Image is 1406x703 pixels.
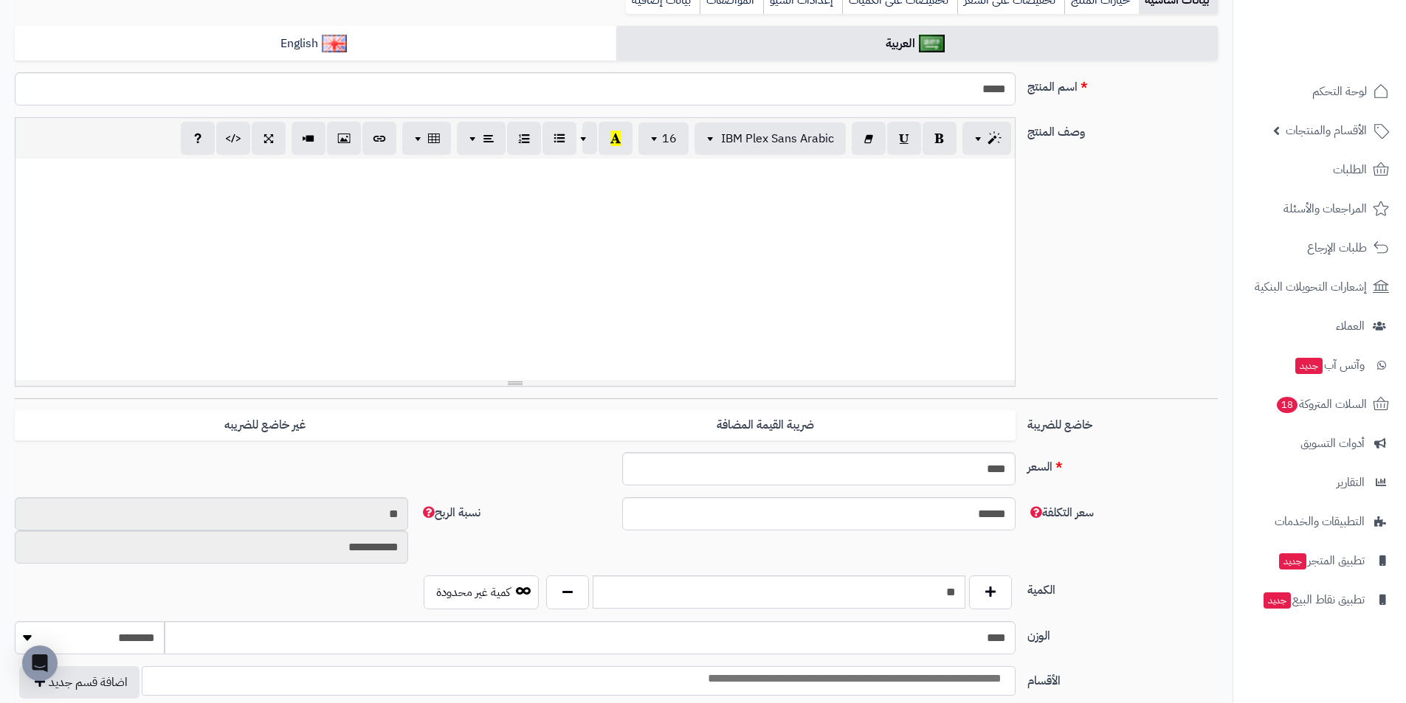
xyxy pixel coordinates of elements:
label: اسم المنتج [1021,72,1224,96]
label: ضريبة القيمة المضافة [515,410,1016,440]
div: Open Intercom Messenger [22,645,58,681]
span: التقارير [1337,472,1365,493]
span: العملاء [1336,316,1365,336]
a: طلبات الإرجاع [1242,230,1397,266]
label: الأقسام [1021,666,1224,690]
img: English [322,35,348,52]
a: لوحة التحكم [1242,74,1397,109]
label: وصف المنتج [1021,117,1224,141]
label: غير خاضع للضريبه [15,410,515,440]
span: جديد [1295,358,1323,374]
span: الطلبات [1333,159,1367,180]
a: أدوات التسويق [1242,426,1397,461]
a: الطلبات [1242,152,1397,187]
span: السلات المتروكة [1275,394,1367,415]
label: خاضع للضريبة [1021,410,1224,434]
span: التطبيقات والخدمات [1275,511,1365,532]
img: العربية [919,35,945,52]
a: English [15,26,616,62]
a: السلات المتروكة18 [1242,387,1397,422]
a: العربية [616,26,1218,62]
a: تطبيق المتجرجديد [1242,543,1397,578]
span: جديد [1264,592,1291,609]
a: وآتس آبجديد [1242,347,1397,383]
span: وآتس آب [1294,355,1365,375]
span: 18 [1277,397,1298,413]
span: إشعارات التحويلات البنكية [1255,277,1367,297]
label: السعر [1021,452,1224,476]
span: سعر التكلفة [1027,504,1094,522]
img: logo-2.png [1306,11,1392,42]
span: أدوات التسويق [1300,433,1365,454]
span: نسبة الربح [420,504,480,522]
span: تطبيق نقاط البيع [1262,589,1365,610]
a: العملاء [1242,308,1397,344]
span: تطبيق المتجر [1278,550,1365,571]
a: المراجعات والأسئلة [1242,191,1397,226]
span: لوحة التحكم [1312,81,1367,102]
span: IBM Plex Sans Arabic [721,130,834,148]
a: تطبيق نقاط البيعجديد [1242,582,1397,617]
span: 16 [662,130,677,148]
button: IBM Plex Sans Arabic [695,122,846,155]
a: التطبيقات والخدمات [1242,504,1397,539]
a: إشعارات التحويلات البنكية [1242,269,1397,305]
button: اضافة قسم جديد [19,666,139,699]
a: التقارير [1242,465,1397,500]
label: الكمية [1021,575,1224,599]
button: 16 [638,122,689,155]
label: الوزن [1021,621,1224,645]
span: المراجعات والأسئلة [1283,198,1367,219]
span: طلبات الإرجاع [1307,238,1367,258]
span: الأقسام والمنتجات [1286,120,1367,141]
span: جديد [1279,553,1306,569]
